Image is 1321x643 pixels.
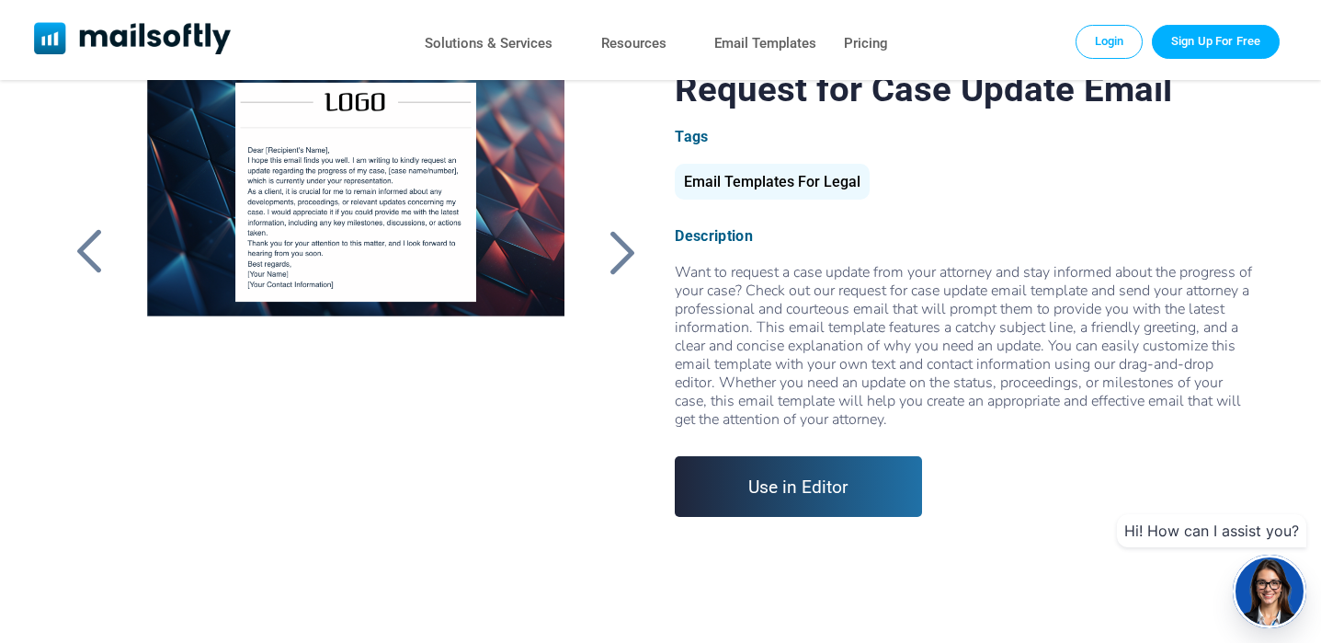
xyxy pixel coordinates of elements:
a: Email Templates [714,30,816,57]
a: Back [599,228,645,276]
a: Email Templates For Legal [675,180,870,189]
a: Use in Editor [675,456,922,517]
a: Resources [601,30,666,57]
div: Hi! How can I assist you? [1117,514,1306,547]
a: Pricing [844,30,888,57]
a: Back [66,228,112,276]
h1: Request for Case Update Email [675,68,1255,109]
a: Login [1076,25,1144,58]
a: Trial [1152,25,1280,58]
a: Request for Case Update Email [124,68,588,528]
div: Tags [675,128,1255,145]
a: Mailsoftly [34,22,232,58]
div: Description [675,227,1255,245]
a: Solutions & Services [425,30,552,57]
div: Email Templates For Legal [675,164,870,200]
div: Want to request a case update from your attorney and stay informed about the progress of your cas... [675,263,1255,429]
